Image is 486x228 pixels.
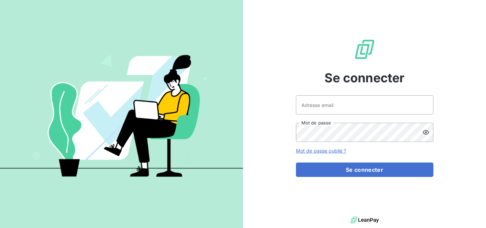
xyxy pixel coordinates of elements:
a: Mot de passe oublié ? [296,148,346,154]
span: Se connecter [324,69,405,87]
img: Logo LeanPay [354,38,376,60]
input: placeholder [296,95,433,115]
button: Se connecter [296,163,433,177]
img: logo [351,215,379,225]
